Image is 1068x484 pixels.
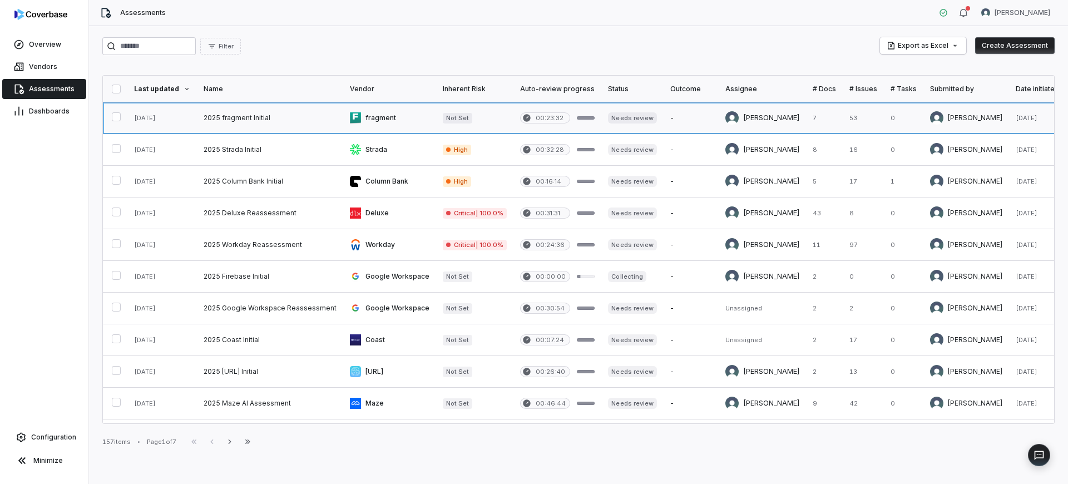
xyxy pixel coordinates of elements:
img: Daniel Aranibar avatar [725,175,739,188]
button: Minimize [4,450,84,472]
a: Configuration [4,427,84,447]
a: Assessments [2,79,86,99]
button: Filter [200,38,241,55]
div: Page 1 of 7 [147,438,176,446]
img: Hammed Bakare avatar [930,365,943,378]
td: - [664,197,719,229]
td: - [664,356,719,388]
span: Dashboards [29,107,70,116]
td: - [664,229,719,261]
td: - [664,293,719,324]
img: Daniel Aranibar avatar [930,143,943,156]
img: Daniel Aranibar avatar [725,143,739,156]
div: Outcome [670,85,712,93]
div: Status [608,85,656,93]
div: # Tasks [891,85,917,93]
a: Dashboards [2,101,86,121]
span: Configuration [31,433,76,442]
img: Hammed Bakare avatar [930,397,943,410]
div: 157 items [102,438,131,446]
div: Name [204,85,337,93]
img: Hammed Bakare avatar [725,206,739,220]
td: - [664,102,719,134]
div: Inherent Risk [443,85,507,93]
img: Hammed Bakare avatar [725,397,739,410]
td: - [664,324,719,356]
button: Hammed Bakare avatar[PERSON_NAME] [975,4,1057,21]
span: Filter [219,42,234,51]
a: Vendors [2,57,86,77]
span: Overview [29,40,61,49]
a: Overview [2,34,86,55]
div: Auto-review progress [520,85,595,93]
span: Assessments [120,8,166,17]
img: logo-D7KZi-bG.svg [14,9,67,20]
div: # Docs [813,85,836,93]
img: Hammed Bakare avatar [930,206,943,220]
img: Hammed Bakare avatar [930,302,943,315]
span: Assessments [29,85,75,93]
div: Last updated [134,85,190,93]
img: Daniel Aranibar avatar [725,270,739,283]
img: Hammed Bakare avatar [981,8,990,17]
img: Daniel Aranibar avatar [930,333,943,347]
button: Create Assessment [975,37,1055,54]
td: - [664,134,719,166]
img: Daniel Aranibar avatar [930,175,943,188]
td: - [664,419,719,451]
img: Hammed Bakare avatar [725,365,739,378]
div: Assignee [725,85,799,93]
div: • [137,438,140,446]
span: Minimize [33,456,63,465]
td: - [664,166,719,197]
button: Export as Excel [880,37,966,54]
img: Hammed Bakare avatar [725,238,739,251]
td: - [664,261,719,293]
span: [PERSON_NAME] [995,8,1050,17]
div: Submitted by [930,85,1002,93]
td: - [664,388,719,419]
img: Hammed Bakare avatar [930,238,943,251]
div: # Issues [849,85,877,93]
img: Daniel Aranibar avatar [930,270,943,283]
div: Vendor [350,85,429,93]
span: Vendors [29,62,57,71]
img: Hammed Bakare avatar [725,111,739,125]
img: Hammed Bakare avatar [930,111,943,125]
